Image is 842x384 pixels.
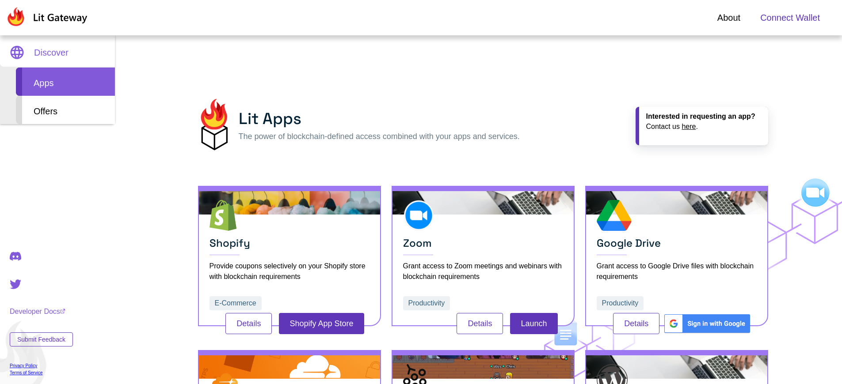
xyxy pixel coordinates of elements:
div: Apps [16,68,115,96]
a: here [682,123,696,130]
a: Developer Docs [10,308,73,316]
div: Grant access to Google Drive files with blockchain requirements [597,261,757,282]
img: dCkmojKE6zbGcmiyRNzj4lqTqCyrltJmwHfQAQJ2+1e5Hc1S5JlQniey71zbI5hTg5hFRjn5LkTVCC3NVpztmZySJJldUuSaU... [198,99,230,151]
h3: Shopify [210,237,370,255]
h2: Lit Apps [239,107,520,131]
div: Provide coupons selectively on your Shopify store with blockchain requirements [210,261,370,282]
button: Productivity [403,296,450,310]
button: Productivity [597,296,644,310]
button: Details [225,313,272,334]
h3: Google Drive [597,237,757,255]
div: Contact us . [646,122,761,131]
h5: The power of blockchain-defined access combined with your apps and services. [239,131,520,143]
a: About [717,11,740,24]
img: AebmxjtTus0OAAAAAElFTkSuQmCC [663,313,751,334]
h3: Zoom [403,237,563,255]
span: Discover [34,46,69,59]
button: Submit Feedback [10,332,73,346]
a: Privacy Policy [10,363,73,368]
button: Details [613,313,659,334]
div: Offers [16,96,115,124]
img: Lit Gateway Logo [6,7,88,26]
span: Connect Wallet [760,11,820,24]
button: Shopify App Store [279,313,364,334]
a: Terms of Service [10,370,73,375]
button: Launch [510,313,557,334]
div: Interested in requesting an app? [646,112,761,120]
button: E-Commerce [210,296,262,310]
button: Details [457,313,503,334]
div: Grant access to Zoom meetings and webinars with blockchain requirements [403,261,563,282]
